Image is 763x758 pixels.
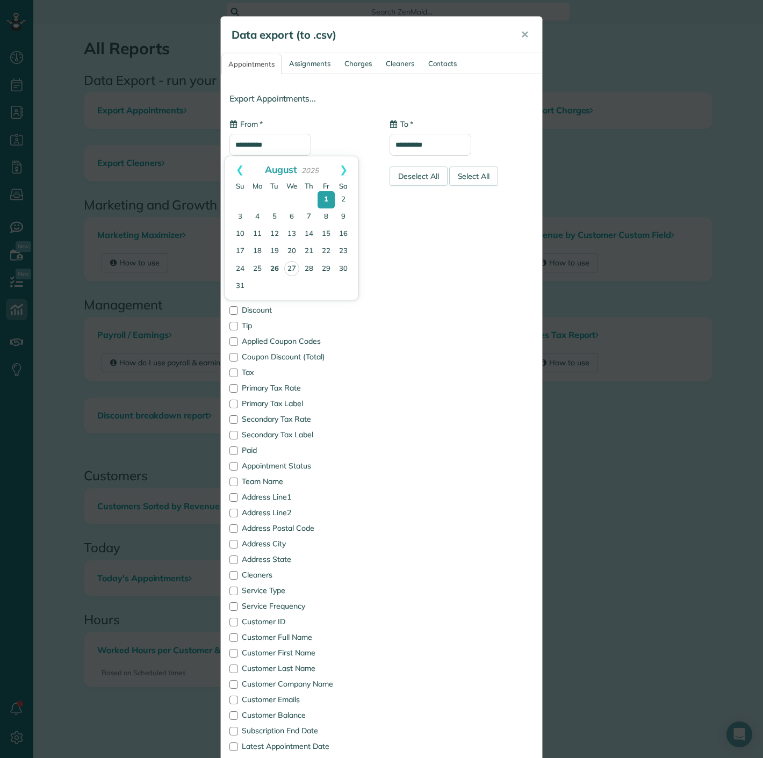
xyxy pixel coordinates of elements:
[318,208,335,226] a: 8
[300,208,318,226] a: 7
[232,27,506,42] h5: Data export (to .csv)
[300,226,318,243] a: 14
[229,633,373,641] label: Customer Full Name
[229,696,373,703] label: Customer Emails
[229,119,263,129] label: From
[229,680,373,688] label: Customer Company Name
[390,119,413,129] label: To
[286,182,297,190] span: Wednesday
[338,54,378,74] a: Charges
[229,649,373,656] label: Customer First Name
[270,182,278,190] span: Tuesday
[229,555,373,563] label: Address State
[229,602,373,610] label: Service Frequency
[229,618,373,625] label: Customer ID
[300,243,318,260] a: 21
[266,261,283,278] a: 26
[229,462,373,470] label: Appointment Status
[232,226,249,243] a: 10
[229,665,373,672] label: Customer Last Name
[283,243,300,260] a: 20
[249,243,266,260] a: 18
[229,353,373,360] label: Coupon Discount (Total)
[229,337,373,345] label: Applied Coupon Codes
[284,261,299,276] a: 27
[229,446,373,454] label: Paid
[300,261,318,278] a: 28
[379,54,421,74] a: Cleaners
[265,163,297,175] span: August
[229,742,373,750] label: Latest Appointment Date
[335,208,352,226] a: 9
[305,182,313,190] span: Thursday
[229,524,373,532] label: Address Postal Code
[323,182,329,190] span: Friday
[301,166,319,175] span: 2025
[229,431,373,438] label: Secondary Tax Label
[229,509,373,516] label: Address Line2
[229,94,534,103] h4: Export Appointments...
[221,54,282,74] a: Appointments
[283,208,300,226] a: 6
[229,493,373,501] label: Address Line1
[232,261,249,278] a: 24
[266,243,283,260] a: 19
[335,226,352,243] a: 16
[229,306,373,314] label: Discount
[249,261,266,278] a: 25
[318,243,335,260] a: 22
[335,191,352,208] a: 2
[229,478,373,485] label: Team Name
[318,191,335,208] a: 1
[521,28,529,41] span: ✕
[232,243,249,260] a: 17
[232,278,249,295] a: 31
[229,571,373,579] label: Cleaners
[229,322,373,329] label: Tip
[335,261,352,278] a: 30
[335,243,352,260] a: 23
[390,167,448,186] div: Deselect All
[229,384,373,392] label: Primary Tax Rate
[229,727,373,734] label: Subscription End Date
[253,182,262,190] span: Monday
[422,54,464,74] a: Contacts
[318,261,335,278] a: 29
[449,167,499,186] div: Select All
[339,182,348,190] span: Saturday
[283,226,300,243] a: 13
[229,400,373,407] label: Primary Tax Label
[283,54,337,74] a: Assignments
[229,540,373,547] label: Address City
[229,369,373,376] label: Tax
[236,182,244,190] span: Sunday
[225,156,255,183] a: Prev
[249,208,266,226] a: 4
[318,226,335,243] a: 15
[329,156,358,183] a: Next
[266,226,283,243] a: 12
[266,208,283,226] a: 5
[229,711,373,719] label: Customer Balance
[249,226,266,243] a: 11
[232,208,249,226] a: 3
[229,587,373,594] label: Service Type
[229,415,373,423] label: Secondary Tax Rate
